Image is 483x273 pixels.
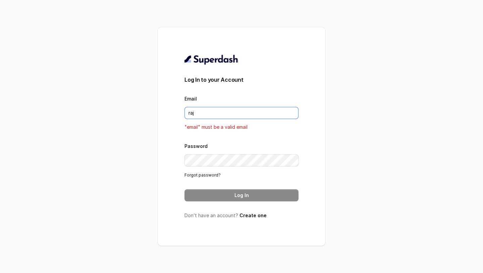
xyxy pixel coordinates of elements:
[184,107,299,119] input: youremail@example.com
[184,172,221,178] a: Forgot password?
[184,54,238,65] img: light.svg
[184,76,299,84] h3: Log In to your Account
[184,189,299,201] button: Log In
[184,123,299,131] p: "email" must be a valid email
[239,212,267,218] a: Create one
[184,143,208,149] label: Password
[184,96,197,102] label: Email
[184,212,299,219] p: Don’t have an account?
